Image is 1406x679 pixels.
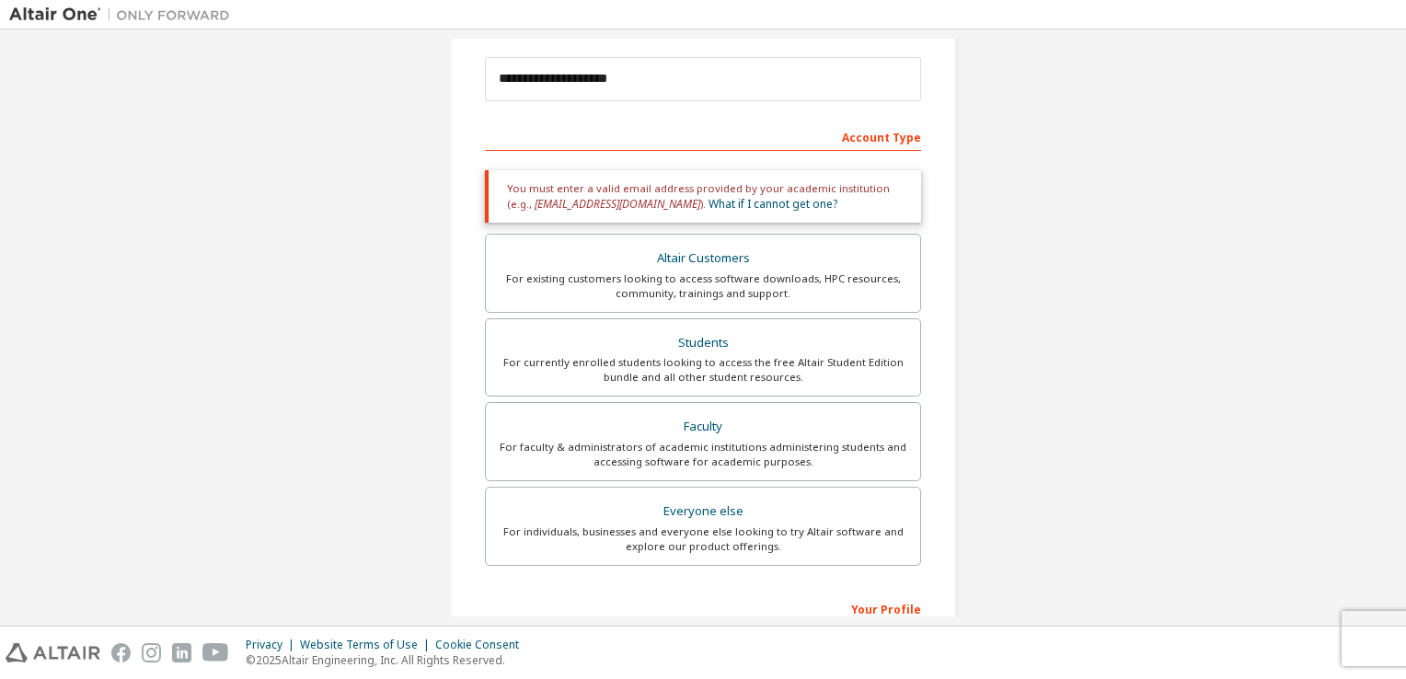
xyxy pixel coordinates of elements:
span: [EMAIL_ADDRESS][DOMAIN_NAME] [535,196,700,212]
div: Everyone else [497,499,909,524]
div: Students [497,330,909,356]
div: For existing customers looking to access software downloads, HPC resources, community, trainings ... [497,271,909,301]
div: You must enter a valid email address provided by your academic institution (e.g., ). [485,170,921,223]
a: What if I cannot get one? [709,196,837,212]
p: © 2025 Altair Engineering, Inc. All Rights Reserved. [246,652,530,668]
div: For individuals, businesses and everyone else looking to try Altair software and explore our prod... [497,524,909,554]
div: Cookie Consent [435,638,530,652]
div: Website Terms of Use [300,638,435,652]
div: Privacy [246,638,300,652]
img: instagram.svg [142,643,161,662]
div: For faculty & administrators of academic institutions administering students and accessing softwa... [497,440,909,469]
img: linkedin.svg [172,643,191,662]
div: For currently enrolled students looking to access the free Altair Student Edition bundle and all ... [497,355,909,385]
div: Your Profile [485,593,921,623]
img: youtube.svg [202,643,229,662]
div: Altair Customers [497,246,909,271]
img: Altair One [9,6,239,24]
div: Faculty [497,414,909,440]
img: altair_logo.svg [6,643,100,662]
img: facebook.svg [111,643,131,662]
div: Account Type [485,121,921,151]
